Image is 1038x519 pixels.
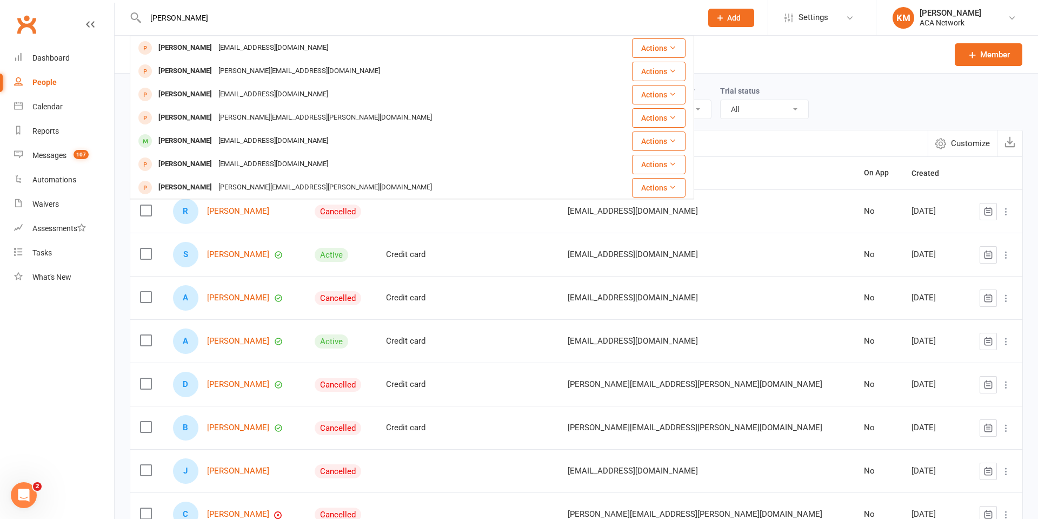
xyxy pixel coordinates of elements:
div: [PERSON_NAME] [155,63,215,79]
button: Created [911,167,951,180]
button: Add [708,9,754,27]
a: [PERSON_NAME] [207,510,269,519]
div: Credit card [386,250,462,259]
a: What's New [14,265,114,290]
span: [PERSON_NAME][EMAIL_ADDRESS][PERSON_NAME][DOMAIN_NAME] [568,374,822,395]
label: Trial status [720,87,760,95]
div: Brent [173,415,198,441]
div: No [864,250,893,259]
a: People [14,70,114,95]
th: On App [854,157,902,189]
a: Messages 107 [14,143,114,168]
button: Actions [632,155,686,174]
div: [DATE] [911,337,956,346]
div: [DATE] [911,207,956,216]
div: Cancelled [315,378,361,392]
div: Credit card [386,293,462,303]
a: [PERSON_NAME] [207,380,269,389]
div: No [864,467,893,476]
button: Actions [632,108,686,128]
div: No [864,293,893,303]
div: [DATE] [911,423,956,432]
button: Actions [632,85,686,104]
div: Assessments [32,224,86,233]
a: [PERSON_NAME] [207,337,269,346]
span: Add [727,14,741,22]
span: Member [980,48,1010,61]
div: Messages [32,151,66,160]
button: Actions [632,38,686,58]
a: Dashboard [14,46,114,70]
div: [EMAIL_ADDRESS][DOMAIN_NAME] [215,87,331,102]
div: [PERSON_NAME] [155,180,215,195]
div: [PERSON_NAME] [155,40,215,56]
span: 107 [74,150,89,159]
a: [PERSON_NAME] [207,207,269,216]
a: Member [955,43,1022,66]
div: [DATE] [911,250,956,259]
div: Julie [173,458,198,484]
div: Waivers [32,200,59,208]
a: Clubworx [13,11,40,38]
span: [EMAIL_ADDRESS][DOMAIN_NAME] [568,461,698,481]
div: No [864,337,893,346]
div: [DATE] [911,380,956,389]
span: [EMAIL_ADDRESS][DOMAIN_NAME] [568,244,698,265]
div: [DATE] [911,510,956,519]
div: Cancelled [315,205,361,219]
div: ACA Network [920,18,981,28]
div: Ruqayyah [173,199,198,224]
button: Customize [928,130,997,156]
span: [EMAIL_ADDRESS][DOMAIN_NAME] [568,287,698,308]
div: [PERSON_NAME] [155,133,215,149]
span: Settings [799,5,828,30]
div: [PERSON_NAME][EMAIL_ADDRESS][PERSON_NAME][DOMAIN_NAME] [215,110,435,126]
div: No [864,510,893,519]
span: 2 [33,482,42,491]
span: [PERSON_NAME][EMAIL_ADDRESS][PERSON_NAME][DOMAIN_NAME] [568,417,822,438]
div: Automations [32,175,76,184]
div: Tasks [32,248,52,257]
div: People [32,78,57,87]
div: [EMAIL_ADDRESS][DOMAIN_NAME] [215,133,331,149]
a: Automations [14,168,114,192]
div: Aarti [173,285,198,311]
span: Created [911,169,951,178]
div: What's New [32,273,71,281]
div: Active [315,334,348,349]
div: Austin [173,329,198,354]
div: No [864,423,893,432]
div: Cancelled [315,464,361,478]
div: [PERSON_NAME] [920,8,981,18]
div: [PERSON_NAME] [155,156,215,172]
a: Assessments [14,216,114,241]
iframe: Intercom live chat [11,482,37,508]
div: Credit card [386,423,462,432]
span: Customize [951,137,990,150]
div: Credit card [386,380,462,389]
div: [PERSON_NAME][EMAIL_ADDRESS][DOMAIN_NAME] [215,63,383,79]
div: Reports [32,127,59,135]
a: [PERSON_NAME] [207,293,269,303]
div: [EMAIL_ADDRESS][DOMAIN_NAME] [215,156,331,172]
button: Actions [632,62,686,81]
div: [DATE] [911,467,956,476]
div: [PERSON_NAME][EMAIL_ADDRESS][PERSON_NAME][DOMAIN_NAME] [215,180,435,195]
div: [DATE] [911,293,956,303]
div: Dena [173,372,198,397]
div: Stella [173,242,198,267]
a: Tasks [14,241,114,265]
div: KM [893,7,914,29]
input: Search... [142,10,694,25]
a: Calendar [14,95,114,119]
div: No [864,380,893,389]
button: Actions [632,132,686,151]
a: Reports [14,119,114,143]
span: [EMAIL_ADDRESS][DOMAIN_NAME] [568,201,698,221]
div: [PERSON_NAME] [155,110,215,126]
div: Cancelled [315,421,361,435]
button: Actions [632,178,686,198]
span: [EMAIL_ADDRESS][DOMAIN_NAME] [568,331,698,351]
div: No [864,207,893,216]
a: [PERSON_NAME] [207,467,269,476]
